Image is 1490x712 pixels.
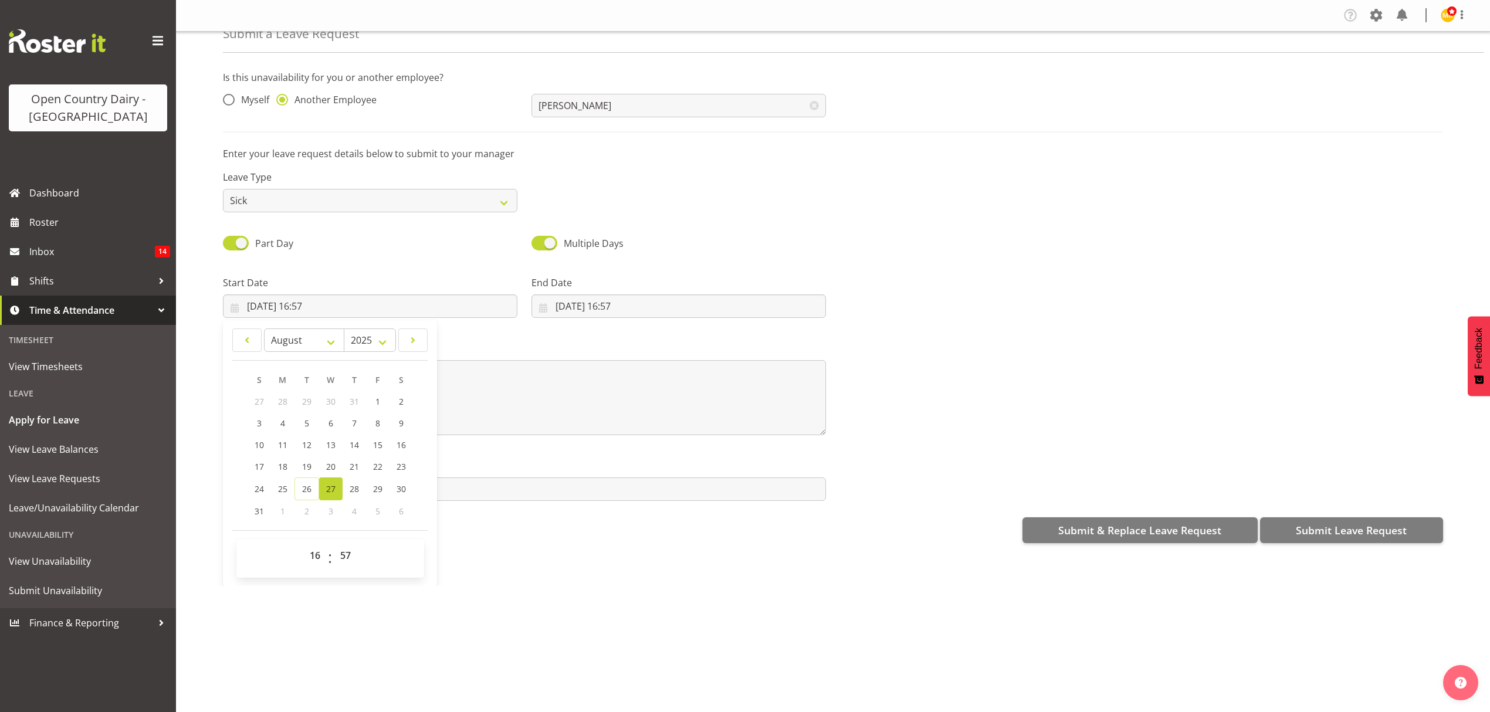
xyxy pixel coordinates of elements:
[1468,316,1490,396] button: Feedback - Show survey
[397,461,406,472] span: 23
[350,439,359,450] span: 14
[343,434,366,456] a: 14
[1022,517,1258,543] button: Submit & Replace Leave Request
[319,456,343,477] a: 20
[1474,328,1484,369] span: Feedback
[1058,523,1221,538] span: Submit & Replace Leave Request
[257,418,262,429] span: 3
[302,439,311,450] span: 12
[326,439,336,450] span: 13
[9,582,167,599] span: Submit Unavailability
[373,439,382,450] span: 15
[223,70,1443,84] p: Is this unavailability for you or another employee?
[255,461,264,472] span: 17
[9,411,167,429] span: Apply for Leave
[29,213,170,231] span: Roster
[257,374,262,385] span: S
[531,94,826,117] input: Select Employee
[352,506,357,517] span: 4
[9,29,106,53] img: Rosterit website logo
[390,434,413,456] a: 16
[248,500,271,522] a: 31
[366,434,390,456] a: 15
[294,456,319,477] a: 19
[304,506,309,517] span: 2
[280,418,285,429] span: 4
[319,412,343,434] a: 6
[223,341,826,355] label: Message*
[278,396,287,407] span: 28
[235,94,269,106] span: Myself
[248,434,271,456] a: 10
[399,506,404,517] span: 6
[531,294,826,318] input: Click to select...
[350,461,359,472] span: 21
[155,246,170,257] span: 14
[255,483,264,494] span: 24
[390,391,413,412] a: 2
[9,358,167,375] span: View Timesheets
[390,412,413,434] a: 9
[248,456,271,477] a: 17
[366,477,390,500] a: 29
[271,412,294,434] a: 4
[399,374,404,385] span: S
[326,396,336,407] span: 30
[352,374,357,385] span: T
[294,412,319,434] a: 5
[3,328,173,352] div: Timesheet
[3,352,173,381] a: View Timesheets
[326,483,336,494] span: 27
[255,439,264,450] span: 10
[343,456,366,477] a: 21
[397,483,406,494] span: 30
[326,461,336,472] span: 20
[9,499,167,517] span: Leave/Unavailability Calendar
[278,439,287,450] span: 11
[1441,8,1455,22] img: milk-reception-awarua7542.jpg
[3,547,173,576] a: View Unavailability
[255,237,293,250] span: Part Day
[397,439,406,450] span: 16
[9,440,167,458] span: View Leave Balances
[294,434,319,456] a: 12
[352,418,357,429] span: 7
[1296,523,1407,538] span: Submit Leave Request
[343,477,366,500] a: 28
[366,391,390,412] a: 1
[223,170,517,184] label: Leave Type
[375,374,380,385] span: F
[271,434,294,456] a: 11
[280,506,285,517] span: 1
[223,294,517,318] input: Click to select...
[3,576,173,605] a: Submit Unavailability
[3,493,173,523] a: Leave/Unavailability Calendar
[29,243,155,260] span: Inbox
[375,506,380,517] span: 5
[248,412,271,434] a: 3
[29,184,170,202] span: Dashboard
[29,272,153,290] span: Shifts
[9,470,167,487] span: View Leave Requests
[255,506,264,517] span: 31
[390,456,413,477] a: 23
[248,477,271,500] a: 24
[329,506,333,517] span: 3
[223,276,517,290] label: Start Date
[3,523,173,547] div: Unavailability
[375,418,380,429] span: 8
[3,464,173,493] a: View Leave Requests
[3,435,173,464] a: View Leave Balances
[21,90,155,126] div: Open Country Dairy - [GEOGRAPHIC_DATA]
[29,301,153,319] span: Time & Attendance
[223,459,826,473] label: Attachment
[304,374,309,385] span: T
[9,552,167,570] span: View Unavailability
[3,381,173,405] div: Leave
[564,237,624,250] span: Multiple Days
[29,614,153,632] span: Finance & Reporting
[390,477,413,500] a: 30
[366,412,390,434] a: 8
[343,412,366,434] a: 7
[271,477,294,500] a: 25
